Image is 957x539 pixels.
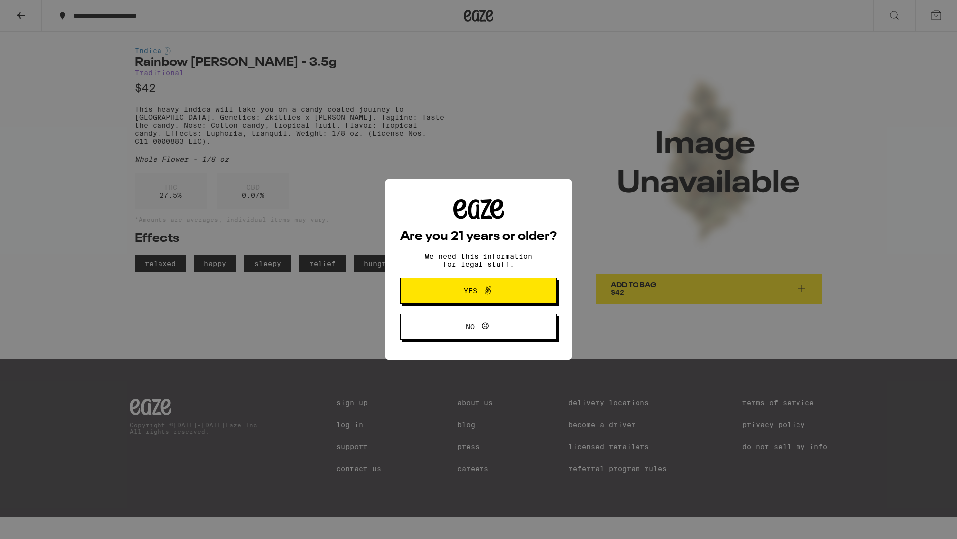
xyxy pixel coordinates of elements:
h2: Are you 21 years or older? [400,231,557,243]
button: No [400,314,557,340]
button: Yes [400,278,557,304]
span: Yes [464,287,477,294]
span: No [466,323,475,330]
p: We need this information for legal stuff. [416,252,541,268]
